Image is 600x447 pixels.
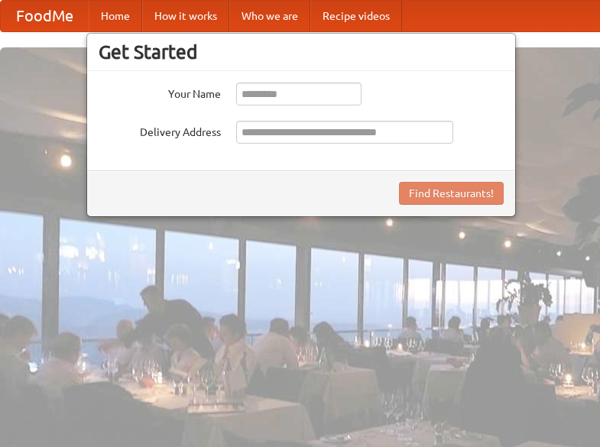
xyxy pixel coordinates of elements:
[229,1,310,31] a: Who we are
[310,1,402,31] a: Recipe videos
[1,1,89,31] a: FoodMe
[89,1,142,31] a: Home
[99,121,221,140] label: Delivery Address
[142,1,229,31] a: How it works
[99,83,221,102] label: Your Name
[99,40,504,63] h3: Get Started
[399,182,504,205] button: Find Restaurants!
